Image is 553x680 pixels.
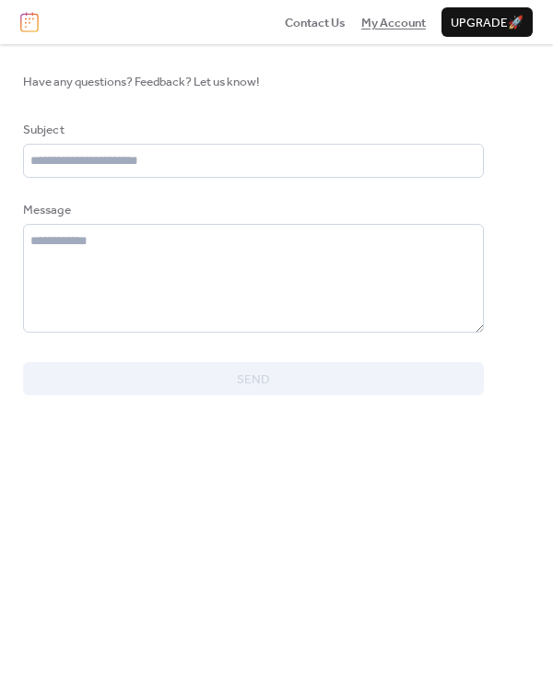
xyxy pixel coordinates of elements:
div: Message [23,201,480,219]
a: My Account [361,13,426,31]
button: Upgrade🚀 [441,7,533,37]
a: Contact Us [285,13,346,31]
img: logo [20,12,39,32]
span: My Account [361,14,426,32]
span: Upgrade 🚀 [451,14,524,32]
span: Contact Us [285,14,346,32]
div: Subject [23,121,480,139]
span: Have any questions? Feedback? Let us know! [23,73,484,91]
